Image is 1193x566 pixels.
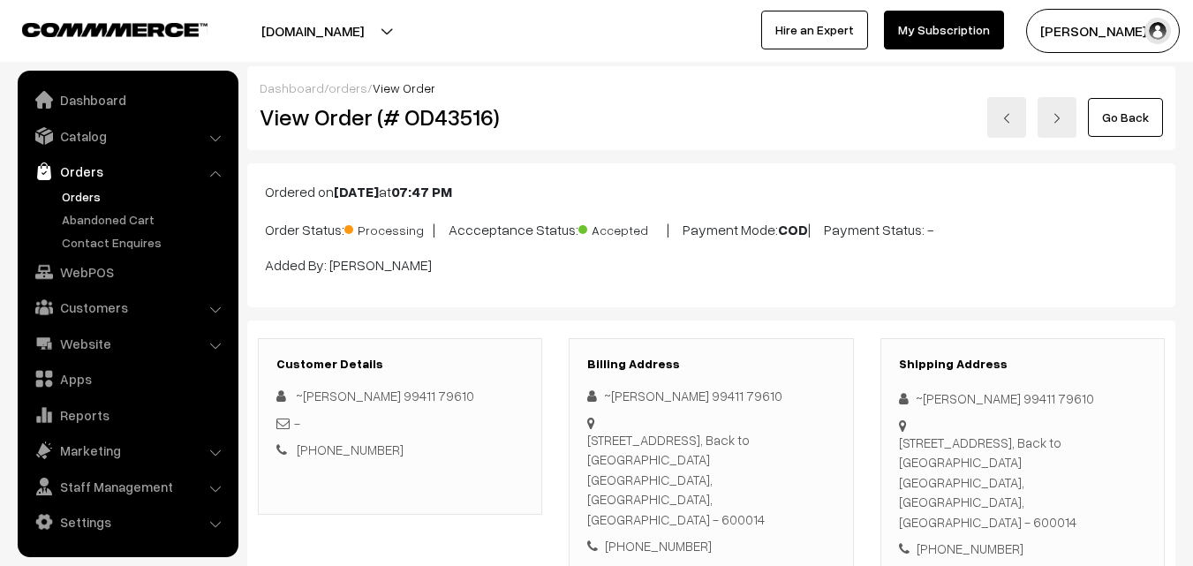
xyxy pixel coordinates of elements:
a: Orders [57,187,232,206]
div: [PHONE_NUMBER] [587,536,834,556]
h3: Shipping Address [899,357,1146,372]
a: Orders [22,155,232,187]
a: WebPOS [22,256,232,288]
p: Added By: [PERSON_NAME] [265,254,1158,275]
a: Reports [22,399,232,431]
a: Contact Enquires [57,233,232,252]
div: [PHONE_NUMBER] [899,539,1146,559]
span: Accepted [578,216,667,239]
div: - [276,413,524,434]
a: Settings [22,506,232,538]
p: Order Status: | Accceptance Status: | Payment Mode: | Payment Status: - [265,216,1158,240]
a: Catalog [22,120,232,152]
a: Abandoned Cart [57,210,232,229]
a: COMMMERCE [22,18,177,39]
img: user [1144,18,1171,44]
h3: Customer Details [276,357,524,372]
span: View Order [373,80,435,95]
div: ~[PERSON_NAME] 99411 79610 [587,386,834,406]
a: Customers [22,291,232,323]
span: Processing [344,216,433,239]
div: [STREET_ADDRESS], Back to [GEOGRAPHIC_DATA] [GEOGRAPHIC_DATA], [GEOGRAPHIC_DATA], [GEOGRAPHIC_DAT... [899,433,1146,532]
span: ~[PERSON_NAME] 99411 79610 [297,388,474,404]
div: ~[PERSON_NAME] 99411 79610 [899,389,1146,409]
a: Website [22,328,232,359]
button: [PERSON_NAME] s… [1026,9,1180,53]
b: COD [778,221,808,238]
a: Go Back [1088,98,1163,137]
h3: Billing Address [587,357,834,372]
a: Dashboard [22,84,232,116]
a: [PHONE_NUMBER] [297,441,404,457]
img: left-arrow.png [1001,113,1012,124]
a: orders [328,80,367,95]
a: Marketing [22,434,232,466]
img: right-arrow.png [1052,113,1062,124]
b: [DATE] [334,183,379,200]
a: Dashboard [260,80,324,95]
a: Apps [22,363,232,395]
a: Staff Management [22,471,232,502]
b: 07:47 PM [391,183,452,200]
div: [STREET_ADDRESS], Back to [GEOGRAPHIC_DATA] [GEOGRAPHIC_DATA], [GEOGRAPHIC_DATA], [GEOGRAPHIC_DAT... [587,430,834,530]
h2: View Order (# OD43516) [260,103,543,131]
p: Ordered on at [265,181,1158,202]
a: My Subscription [884,11,1004,49]
img: COMMMERCE [22,23,208,36]
button: [DOMAIN_NAME] [200,9,426,53]
a: Hire an Expert [761,11,868,49]
div: / / [260,79,1163,97]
